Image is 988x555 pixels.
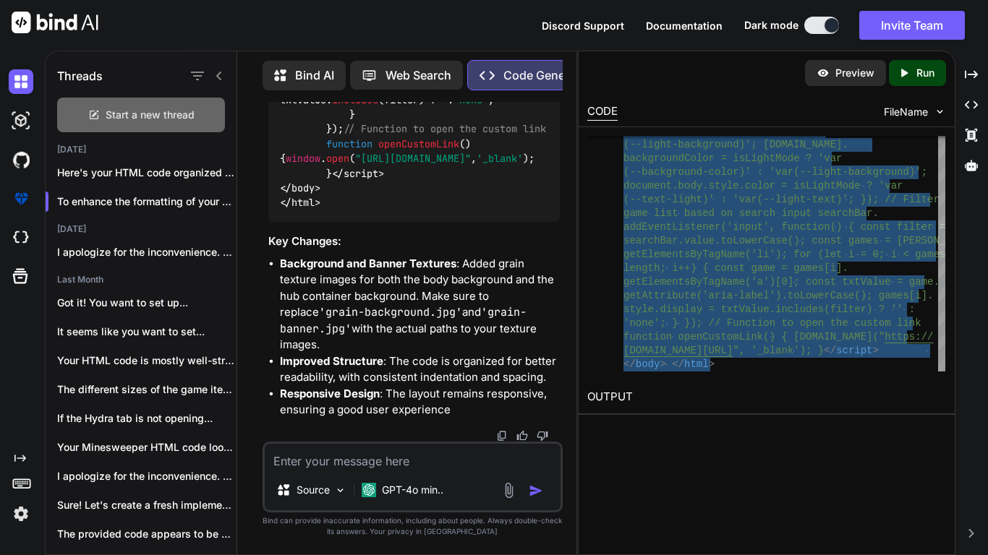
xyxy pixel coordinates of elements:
img: githubDark [9,147,33,172]
p: Bind AI [295,66,334,84]
span: </ [824,345,836,356]
span: Start a new thread [106,108,195,122]
p: Run [916,66,934,80]
code: 'grain-banner.jpg' [280,305,527,336]
span: er [927,194,940,205]
span: html [291,197,315,210]
img: cloudideIcon [9,225,33,250]
div: CODE [587,103,618,121]
img: attachment [501,482,517,499]
p: To enhance the formatting of your HTML a... [57,194,237,209]
span: 'none' [453,93,488,106]
p: I apologize for the inconvenience. Let's ensure... [57,469,237,483]
span: html [684,358,709,370]
span: e. [927,276,940,288]
strong: Background and Banner Textures [280,257,456,270]
h1: Threads [57,67,103,85]
span: (--text-light)' : 'var(--light-text)'; }); // Filt [623,194,927,205]
span: script [836,345,872,356]
span: </ > [280,197,320,210]
li: : The layout remains responsive, ensuring a good user experience [280,386,560,418]
span: getElementsByTagName('li'); for (let i = 0; i < ga [623,249,927,260]
span: backgroundColor = isLightMode ? 'var [623,152,842,164]
span: addEventListener('input', function() { const filte [623,221,927,233]
img: settings [9,502,33,526]
strong: Responsive Design [280,387,380,400]
span: getElementsByTagName('a')[0]; const txtValue = gam [623,276,927,288]
img: dislike [537,430,548,442]
span: Dark mode [744,18,799,33]
h2: [DATE] [46,223,237,235]
p: If the Hydra tab is not opening... [57,411,237,426]
span: > [709,358,715,370]
p: Your Minesweeper HTML code looks mostly good,... [57,440,237,455]
p: Here's your HTML code organized and labe... [57,165,237,180]
h2: [DATE] [46,144,237,155]
p: Preview [835,66,874,80]
img: Pick Models [334,484,346,496]
img: preview [817,66,830,79]
p: It seems like you want to set... [57,324,237,339]
p: Got it! You want to set up... [57,296,237,310]
p: Bind can provide inaccurate information, including about people. Always double-check its answers.... [263,515,563,537]
p: The provided code appears to be part... [57,527,237,541]
span: ", '_blank'); } [733,345,824,356]
span: function [326,137,372,150]
img: darkAi-studio [9,108,33,133]
h2: OUTPUT [579,380,955,414]
span: '_blank' [477,152,523,165]
img: icon [529,483,543,498]
img: darkChat [9,69,33,94]
img: GPT-4o mini [362,483,376,497]
span: . [927,290,933,301]
img: like [516,430,528,442]
span: '' [436,93,448,106]
img: Bind AI [12,12,98,33]
span: [DOMAIN_NAME][URL] [623,345,733,356]
h3: Key Changes: [268,233,560,250]
p: Sure! Let's create a fresh implementation of... [57,498,237,512]
strong: Improved Structure [280,354,383,368]
span: script [344,167,378,180]
span: searchBar.value.toLowerCase(); const games = [PERSON_NAME] [623,235,976,246]
p: Source [297,483,330,497]
span: getAttribute('aria-label').toLowerCase(); games[i] [623,290,927,301]
span: window [286,152,320,165]
span: // Function to open the custom link [344,123,546,136]
span: </ [623,358,636,370]
span: body [636,358,660,370]
li: : Added grain texture images for both the body background and the hub container background. Make ... [280,256,560,353]
span: length; i++) { const game = games[i]. [623,262,848,274]
p: Your HTML code is mostly well-structured and... [57,353,237,368]
button: Documentation [646,18,723,33]
span: document.body.style.color = isLightMode ? 'var [623,180,903,192]
code: 'grain-background.jpg' [319,305,462,319]
p: GPT-4o min.. [382,483,443,497]
span: > [660,358,665,370]
p: Web Search [386,66,451,84]
span: Discord Support [542,20,624,32]
img: chevron down [934,106,946,118]
span: style.display = txtValue.includes(filter) ? '' : [623,304,915,315]
span: > [873,345,879,356]
span: game list based on search input searchBar. [623,207,879,219]
p: Code Generator [503,66,591,84]
img: premium [9,186,33,211]
li: : The code is organized for better readability, with consistent indentation and spacing. [280,353,560,386]
span: body [291,181,315,194]
span: Documentation [646,20,723,32]
h2: Last Month [46,274,237,285]
p: I apologize for the inconvenience. Let's troubleshoot... [57,245,237,259]
span: </ > [332,167,384,180]
span: open [326,152,349,165]
span: openCustomLink [378,137,459,150]
img: copy [496,430,508,442]
button: Discord Support [542,18,624,33]
span: https:// [885,331,933,343]
span: (--light-background)'; [DOMAIN_NAME]. [623,139,848,150]
span: "[URL][DOMAIN_NAME]" [355,152,471,165]
span: function openCustomLink() { [DOMAIN_NAME](" [623,331,885,343]
span: FileName [884,105,928,119]
span: (--background-color)' : 'var(--light-background)'; [623,166,927,178]
span: r = [927,221,945,233]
